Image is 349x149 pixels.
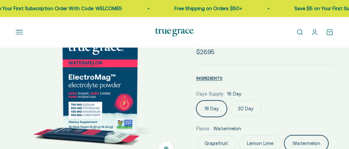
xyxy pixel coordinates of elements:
[196,74,222,82] button: INGREDIENTS
[174,6,241,11] a: Free Shipping on Orders $50+
[213,125,241,133] span: Watermelon
[227,90,241,98] span: 16 Day
[196,125,211,133] legend: Flavor:
[196,76,222,81] span: INGREDIENTS
[196,47,215,57] sale-price: $26.95
[196,90,224,98] legend: Days Supply:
